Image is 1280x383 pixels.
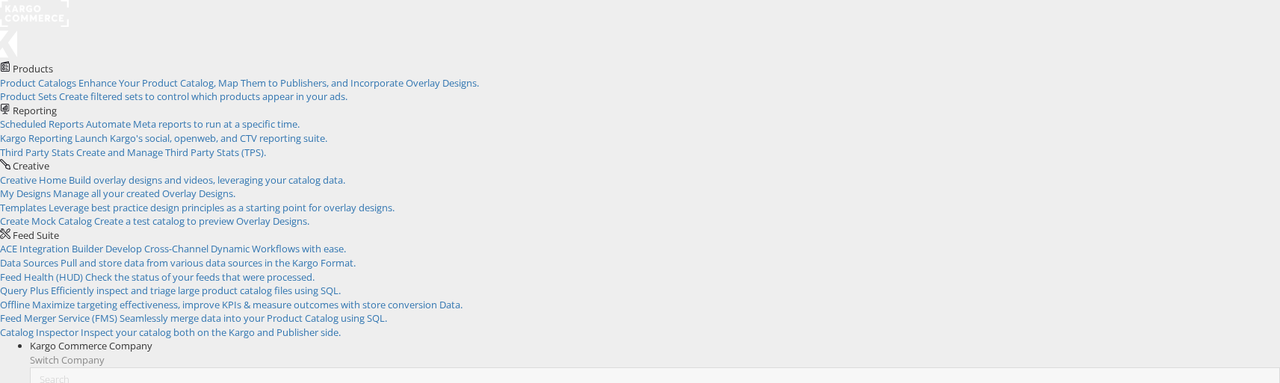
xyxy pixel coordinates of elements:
span: Pull and store data from various data sources in the Kargo Format. [61,256,356,270]
span: Check the status of your feeds that were processed. [85,270,315,284]
span: Maximize targeting effectiveness, improve KPIs & measure outcomes with store conversion Data. [32,298,463,311]
span: Inspect your catalog both on the Kargo and Publisher side. [81,326,341,339]
span: Creative [13,159,49,172]
span: Products [13,62,53,75]
span: Seamlessly merge data into your Product Catalog using SQL. [120,311,387,325]
span: Leverage best practice design principles as a starting point for overlay designs. [49,201,395,214]
span: Manage all your created Overlay Designs. [53,187,235,200]
div: Switch Company [30,353,1280,367]
span: Build overlay designs and videos, leveraging your catalog data. [69,173,345,187]
span: Create and Manage Third Party Stats (TPS). [76,146,266,159]
span: Automate Meta reports to run at a specific time. [86,117,300,131]
span: Create a test catalog to preview Overlay Designs. [94,214,309,228]
span: Efficiently inspect and triage large product catalog files using SQL. [51,284,341,297]
span: Feed Suite [13,228,59,242]
span: Create filtered sets to control which products appear in your ads. [59,90,347,103]
span: Enhance Your Product Catalog, Map Them to Publishers, and Incorporate Overlay Designs. [78,76,479,90]
span: Kargo Commerce Company [30,339,152,352]
span: Develop Cross-Channel Dynamic Workflows with ease. [105,242,346,255]
span: Launch Kargo's social, openweb, and CTV reporting suite. [75,131,327,145]
span: Reporting [13,104,57,117]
